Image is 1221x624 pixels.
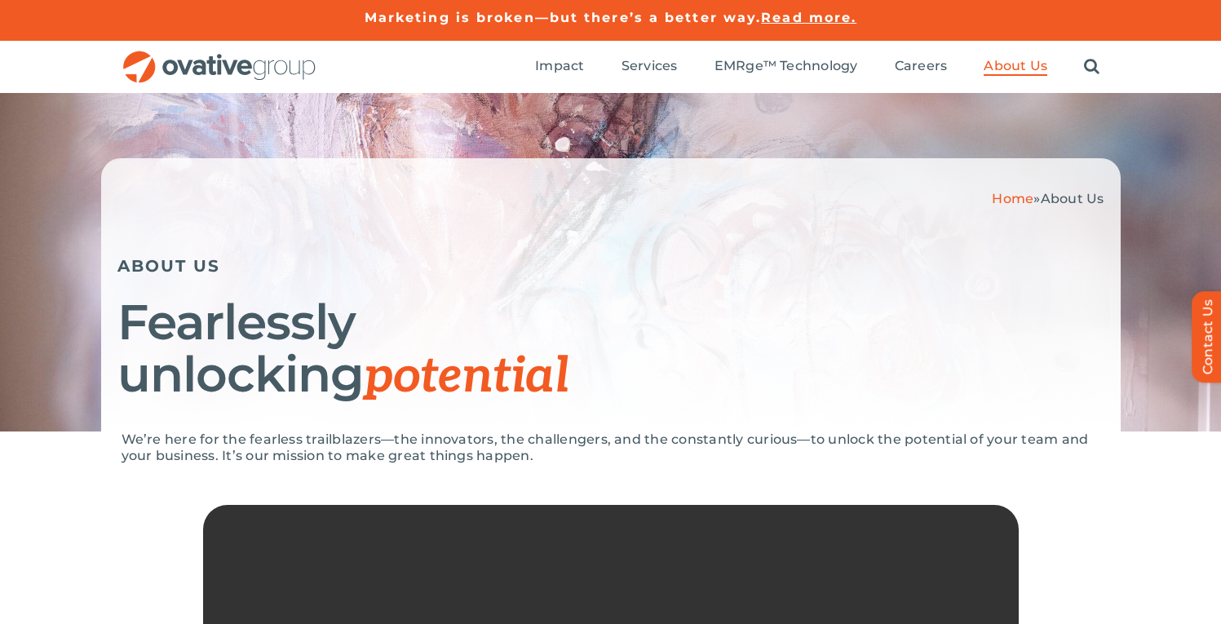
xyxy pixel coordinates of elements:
h1: Fearlessly unlocking [117,296,1104,403]
a: Services [622,58,678,76]
a: Search [1084,58,1099,76]
nav: Menu [535,41,1099,93]
a: Marketing is broken—but there’s a better way. [365,10,762,25]
span: potential [364,347,568,406]
span: About Us [1041,191,1104,206]
a: OG_Full_horizontal_RGB [122,49,317,64]
span: Services [622,58,678,74]
span: Careers [895,58,948,74]
p: We’re here for the fearless trailblazers—the innovators, the challengers, and the constantly curi... [122,431,1100,464]
span: EMRge™ Technology [714,58,858,74]
a: Impact [535,58,584,76]
a: Read more. [761,10,856,25]
span: Impact [535,58,584,74]
span: About Us [984,58,1047,74]
a: About Us [984,58,1047,76]
h5: ABOUT US [117,256,1104,276]
a: Home [992,191,1033,206]
a: Careers [895,58,948,76]
span: » [992,191,1104,206]
a: EMRge™ Technology [714,58,858,76]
